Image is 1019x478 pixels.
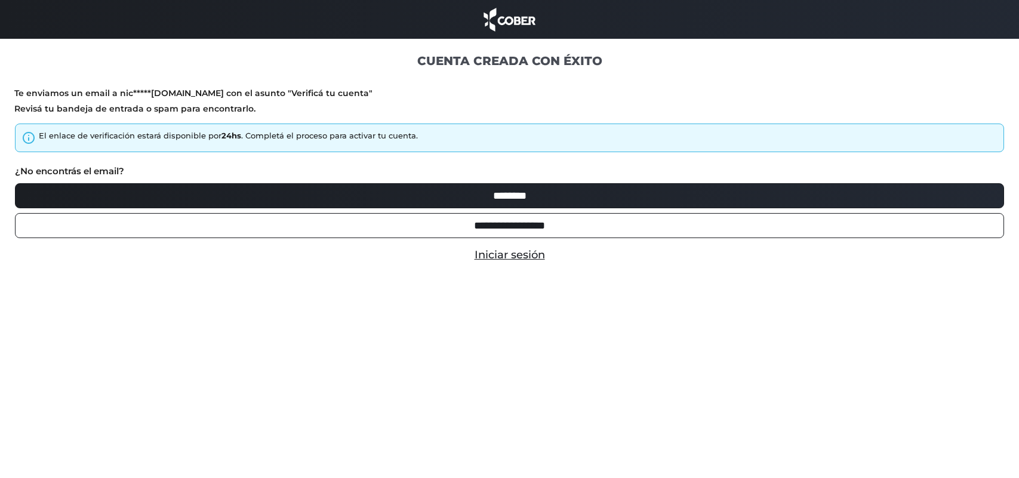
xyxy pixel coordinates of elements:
[14,53,1005,69] h1: CUENTA CREADA CON ÉXITO
[481,6,539,33] img: cober_marca.png
[15,165,124,178] label: ¿No encontrás el email?
[14,103,1005,115] p: Revisá tu bandeja de entrada o spam para encontrarlo.
[39,130,418,142] div: El enlace de verificación estará disponible por . Completá el proceso para activar tu cuenta.
[14,88,1005,99] p: Te enviamos un email a nic*****[DOMAIN_NAME] con el asunto "Verificá tu cuenta"
[475,248,545,261] a: Iniciar sesión
[221,131,241,140] strong: 24hs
